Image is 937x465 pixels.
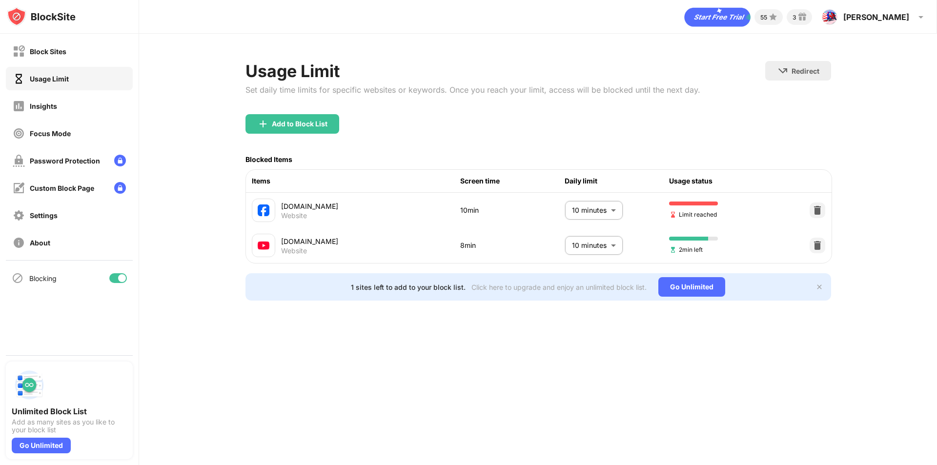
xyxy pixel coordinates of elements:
img: blocking-icon.svg [12,272,23,284]
span: 2min left [669,245,703,254]
div: Daily limit [565,176,669,186]
div: 8min [460,240,565,251]
div: 55 [760,14,767,21]
div: Custom Block Page [30,184,94,192]
img: insights-off.svg [13,100,25,112]
img: block-off.svg [13,45,25,58]
div: Password Protection [30,157,100,165]
img: password-protection-off.svg [13,155,25,167]
div: Redirect [792,67,819,75]
img: lock-menu.svg [114,182,126,194]
div: Usage Limit [245,61,700,81]
div: Click here to upgrade and enjoy an unlimited block list. [471,283,647,291]
img: push-block-list.svg [12,367,47,403]
img: reward-small.svg [796,11,808,23]
div: Usage Limit [30,75,69,83]
div: Blocked Items [245,155,292,163]
div: 3 [793,14,796,21]
img: favicons [258,240,269,251]
img: settings-off.svg [13,209,25,222]
div: 1 sites left to add to your block list. [351,283,466,291]
div: Add to Block List [272,120,327,128]
div: Go Unlimited [12,438,71,453]
div: Focus Mode [30,129,71,138]
div: Screen time [460,176,565,186]
div: Go Unlimited [658,277,725,297]
img: hourglass-set.svg [669,246,677,254]
div: Items [252,176,461,186]
img: favicons [258,204,269,216]
div: Unlimited Block List [12,406,127,416]
img: customize-block-page-off.svg [13,182,25,194]
img: focus-off.svg [13,127,25,140]
div: Set daily time limits for specific websites or keywords. Once you reach your limit, access will b... [245,85,700,95]
img: about-off.svg [13,237,25,249]
div: About [30,239,50,247]
div: Settings [30,211,58,220]
img: ACg8ocKkcVYJ1W4_pqXtPdxsuVX7DO-YqjAHmjwQYfuP9qccxyqbRqk=s96-c [822,9,837,25]
div: Website [281,246,307,255]
img: points-small.svg [767,11,779,23]
div: Block Sites [30,47,66,56]
p: 10 minutes [572,240,607,251]
img: lock-menu.svg [114,155,126,166]
div: Add as many sites as you like to your block list [12,418,127,434]
img: logo-blocksite.svg [7,7,76,26]
div: animation [684,7,751,27]
div: Usage status [669,176,774,186]
div: 10min [460,205,565,216]
img: hourglass-end.svg [669,211,677,219]
div: Insights [30,102,57,110]
span: Limit reached [669,210,717,219]
div: [PERSON_NAME] [843,12,909,22]
div: [DOMAIN_NAME] [281,201,461,211]
p: 10 minutes [572,205,607,216]
div: Website [281,211,307,220]
img: time-usage-on.svg [13,73,25,85]
div: Blocking [29,274,57,283]
img: x-button.svg [815,283,823,291]
div: [DOMAIN_NAME] [281,236,461,246]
